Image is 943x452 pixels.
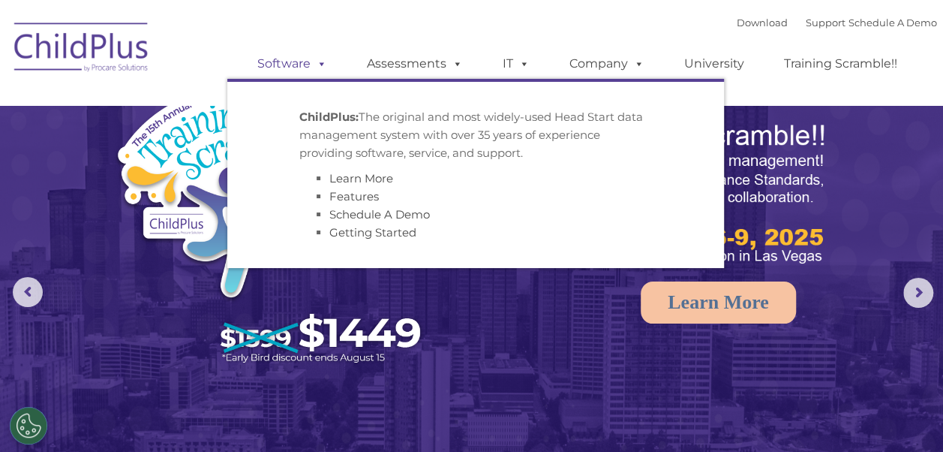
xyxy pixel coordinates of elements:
[737,17,788,29] a: Download
[329,225,416,240] a: Getting Started
[698,290,943,452] iframe: Chat Widget
[641,282,796,324] a: Learn More
[10,407,47,444] button: Cookies Settings
[299,110,359,124] strong: ChildPlus:
[329,207,430,221] a: Schedule A Demo
[352,49,478,79] a: Assessments
[329,171,393,185] a: Learn More
[209,161,272,172] span: Phone number
[737,17,937,29] font: |
[7,12,157,87] img: ChildPlus by Procare Solutions
[242,49,342,79] a: Software
[769,49,912,79] a: Training Scramble!!
[554,49,659,79] a: Company
[669,49,759,79] a: University
[209,99,254,110] span: Last name
[806,17,845,29] a: Support
[329,189,379,203] a: Features
[848,17,937,29] a: Schedule A Demo
[488,49,545,79] a: IT
[299,108,652,162] p: The original and most widely-used Head Start data management system with over 35 years of experie...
